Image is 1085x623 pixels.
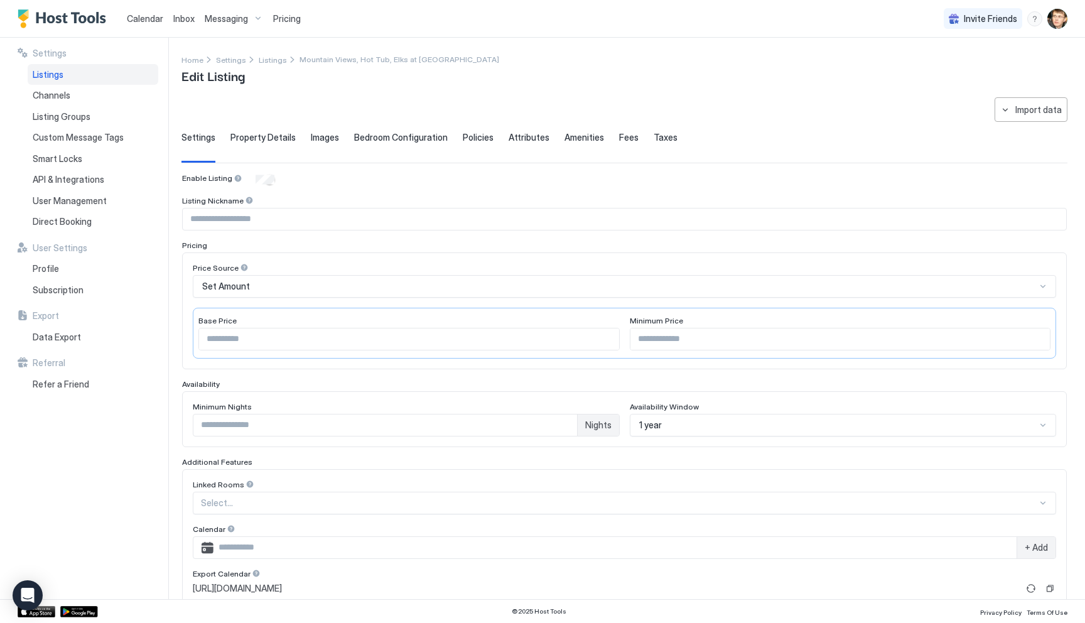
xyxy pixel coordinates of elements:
[193,569,251,578] span: Export Calendar
[182,173,232,183] span: Enable Listing
[181,53,203,66] div: Breadcrumb
[259,55,287,65] span: Listings
[183,209,1066,230] input: Input Field
[33,90,70,101] span: Channels
[33,48,67,59] span: Settings
[127,12,163,25] a: Calendar
[259,53,287,66] a: Listings
[33,69,63,80] span: Listings
[28,64,158,85] a: Listings
[33,379,89,390] span: Refer a Friend
[193,480,244,489] span: Linked Rooms
[1023,581,1039,596] button: Refresh
[1027,11,1042,26] div: menu
[28,279,158,301] a: Subscription
[28,106,158,127] a: Listing Groups
[181,66,245,85] span: Edit Listing
[193,402,252,411] span: Minimum Nights
[619,132,639,143] span: Fees
[193,263,239,273] span: Price Source
[980,609,1022,616] span: Privacy Policy
[964,13,1017,24] span: Invite Friends
[28,148,158,170] a: Smart Locks
[33,153,82,165] span: Smart Locks
[630,316,683,325] span: Minimum Price
[1044,582,1056,595] button: Copy
[182,241,207,250] span: Pricing
[28,169,158,190] a: API & Integrations
[1027,609,1067,616] span: Terms Of Use
[585,420,612,431] span: Nights
[463,132,494,143] span: Policies
[216,55,246,65] span: Settings
[33,284,84,296] span: Subscription
[199,328,619,350] input: Input Field
[273,13,301,24] span: Pricing
[654,132,677,143] span: Taxes
[28,327,158,348] a: Data Export
[193,524,225,534] span: Calendar
[182,379,220,389] span: Availability
[18,9,112,28] a: Host Tools Logo
[259,53,287,66] div: Breadcrumb
[182,457,252,467] span: Additional Features
[28,211,158,232] a: Direct Booking
[300,55,499,64] span: Breadcrumb
[639,420,662,431] span: 1 year
[193,583,282,594] span: [URL][DOMAIN_NAME]
[512,607,566,615] span: © 2025 Host Tools
[181,53,203,66] a: Home
[230,132,296,143] span: Property Details
[193,414,577,436] input: Input Field
[181,55,203,65] span: Home
[980,605,1022,618] a: Privacy Policy
[182,196,244,205] span: Listing Nickname
[28,190,158,212] a: User Management
[202,281,250,292] span: Set Amount
[630,402,699,411] span: Availability Window
[216,53,246,66] a: Settings
[33,332,81,343] span: Data Export
[28,258,158,279] a: Profile
[995,97,1067,122] button: Import data
[1025,542,1048,553] span: + Add
[33,111,90,122] span: Listing Groups
[28,85,158,106] a: Channels
[509,132,549,143] span: Attributes
[216,53,246,66] div: Breadcrumb
[205,13,248,24] span: Messaging
[213,537,1017,558] input: Input Field
[60,606,98,617] a: Google Play Store
[181,132,215,143] span: Settings
[28,127,158,148] a: Custom Message Tags
[193,583,1018,594] a: [URL][DOMAIN_NAME]
[198,316,237,325] span: Base Price
[127,13,163,24] span: Calendar
[33,310,59,322] span: Export
[33,195,107,207] span: User Management
[18,606,55,617] a: App Store
[33,132,124,143] span: Custom Message Tags
[1047,9,1067,29] div: User profile
[28,374,158,395] a: Refer a Friend
[173,13,195,24] span: Inbox
[564,132,604,143] span: Amenities
[1027,605,1067,618] a: Terms Of Use
[33,216,92,227] span: Direct Booking
[311,132,339,143] span: Images
[1015,103,1062,116] div: Import data
[33,242,87,254] span: User Settings
[173,12,195,25] a: Inbox
[630,328,1050,350] input: Input Field
[33,174,104,185] span: API & Integrations
[354,132,448,143] span: Bedroom Configuration
[33,263,59,274] span: Profile
[13,580,43,610] div: Open Intercom Messenger
[33,357,65,369] span: Referral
